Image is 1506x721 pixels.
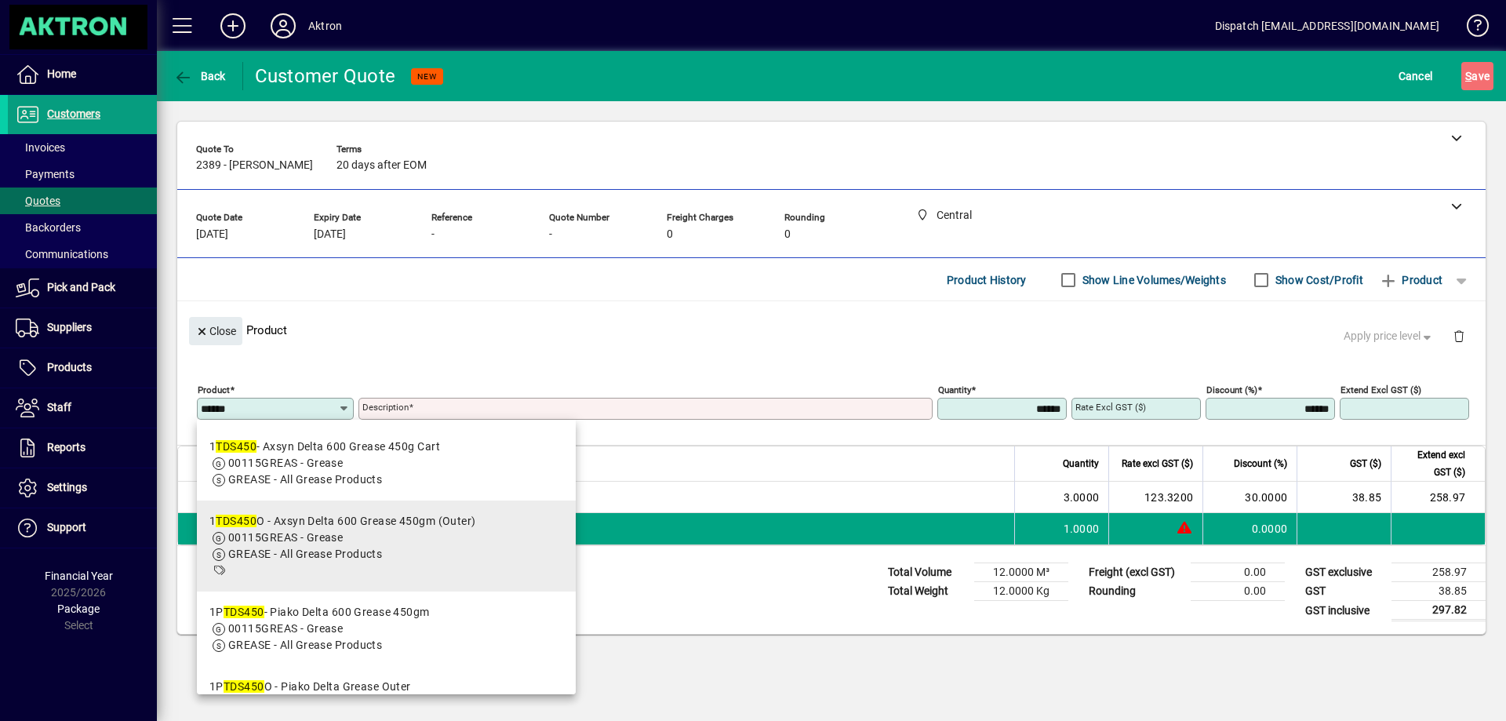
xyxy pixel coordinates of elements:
a: Quotes [8,188,157,214]
span: Products [47,361,92,373]
button: Save [1461,62,1493,90]
span: Extend excl GST ($) [1401,446,1465,481]
span: Communications [16,248,108,260]
mat-label: Product [198,384,230,395]
span: - [431,228,435,241]
span: Backorders [16,221,81,234]
span: Financial Year [45,570,113,582]
a: Payments [8,161,157,188]
div: 1 - Axsyn Delta 600 Grease 450g Cart [209,439,440,455]
div: 1P O - Piako Delta Grease Outer [209,679,411,695]
mat-option: 1TDS450 - Axsyn Delta 600 Grease 450g Cart [197,426,576,501]
td: 258.97 [1391,482,1485,513]
button: Apply price level [1337,322,1441,351]
td: 38.85 [1391,582,1486,601]
td: GST inclusive [1297,601,1391,621]
span: GREASE - All Grease Products [228,548,382,560]
span: Reports [47,441,85,453]
span: Settings [47,481,87,493]
a: Knowledge Base [1455,3,1486,54]
td: 38.85 [1297,482,1391,513]
span: Back [173,70,226,82]
app-page-header-button: Delete [1440,329,1478,343]
span: Customers [47,107,100,120]
span: Close [195,319,236,344]
div: 1P - Piako Delta 600 Grease 450gm [209,604,430,621]
app-page-header-button: Back [157,62,243,90]
span: 2389 - [PERSON_NAME] [196,159,313,172]
span: Suppliers [47,321,92,333]
div: Dispatch [EMAIL_ADDRESS][DOMAIN_NAME] [1215,13,1439,38]
span: 0 [784,228,791,241]
a: Backorders [8,214,157,241]
span: 1.0000 [1064,521,1100,537]
div: Product [177,301,1486,359]
mat-label: Quantity [938,384,971,395]
span: Package [57,603,100,615]
td: GST exclusive [1297,563,1391,582]
td: Freight (excl GST) [1081,563,1191,582]
mat-option: 1TDS450O - Axsyn Delta 600 Grease 450gm (Outer) [197,501,576,592]
a: Reports [8,428,157,468]
div: Aktron [308,13,342,38]
em: TDS450 [216,515,256,527]
em: TDS450 [224,680,264,693]
td: 12.0000 Kg [974,582,1068,601]
td: 30.0000 [1202,482,1297,513]
button: Close [189,317,242,345]
label: Show Line Volumes/Weights [1079,272,1226,288]
span: 00115GREAS - Grease [228,622,343,635]
a: Settings [8,468,157,508]
a: Invoices [8,134,157,161]
a: Support [8,508,157,548]
span: Product History [947,268,1027,293]
span: 3.0000 [1064,490,1100,505]
span: GST ($) [1350,455,1381,472]
label: Show Cost/Profit [1272,272,1363,288]
a: Products [8,348,157,388]
span: S [1465,70,1471,82]
mat-label: Description [362,402,409,413]
span: GREASE - All Grease Products [228,639,382,651]
mat-label: Discount (%) [1206,384,1257,395]
mat-option: 1PTDS450 - Piako Delta 600 Grease 450gm [197,592,576,666]
span: Rate excl GST ($) [1122,455,1193,472]
td: 0.00 [1191,582,1285,601]
td: GST [1297,582,1391,601]
a: Suppliers [8,308,157,348]
td: Total Volume [880,563,974,582]
button: Delete [1440,317,1478,355]
span: 00115GREAS - Grease [228,531,343,544]
a: Pick and Pack [8,268,157,308]
span: Invoices [16,141,65,154]
span: Quantity [1063,455,1099,472]
td: 258.97 [1391,563,1486,582]
span: Discount (%) [1234,455,1287,472]
button: Profile [258,12,308,40]
em: TDS450 [216,440,256,453]
span: NEW [417,71,437,82]
div: 1 O - Axsyn Delta 600 Grease 450gm (Outer) [209,513,476,530]
div: Customer Quote [255,64,396,89]
button: Product History [940,266,1033,294]
td: 0.00 [1191,563,1285,582]
span: Pick and Pack [47,281,115,293]
td: Rounding [1081,582,1191,601]
span: Cancel [1399,64,1433,89]
button: Add [208,12,258,40]
td: 0.0000 [1202,513,1297,544]
span: [DATE] [314,228,346,241]
span: GREASE - All Grease Products [228,473,382,486]
td: 297.82 [1391,601,1486,621]
span: Apply price level [1344,328,1435,344]
mat-label: Rate excl GST ($) [1075,402,1146,413]
span: Support [47,521,86,533]
span: 00115GREAS - Grease [228,457,343,469]
em: TDS450 [224,606,264,618]
span: [DATE] [196,228,228,241]
a: Home [8,55,157,94]
span: Quotes [16,195,60,207]
a: Communications [8,241,157,268]
button: Back [169,62,230,90]
span: Home [47,67,76,80]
